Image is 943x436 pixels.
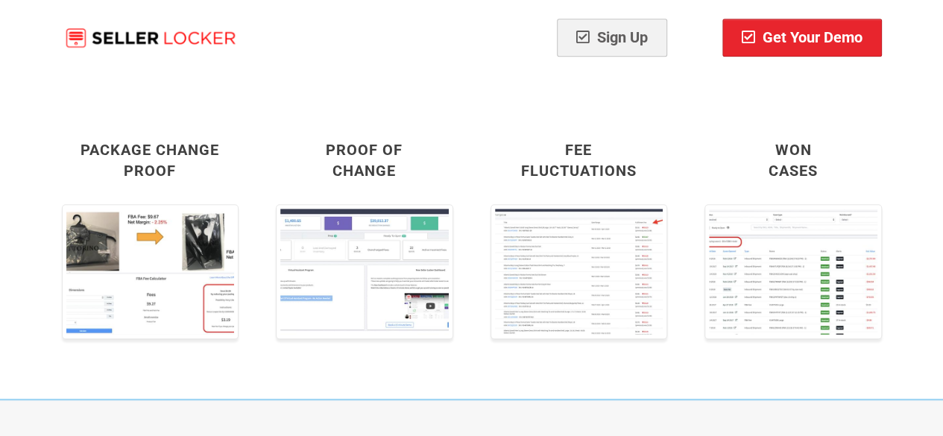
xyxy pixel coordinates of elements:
a: Get Your Demo [722,19,882,57]
img: Package-Change-Proof-Seller-Locker.jpg [62,204,239,340]
a: Sign Up [557,19,667,57]
b: Won [775,141,811,159]
span: Sign Up [576,28,648,46]
img: Won-Cases-Seller-Locker.jpg [704,204,882,340]
b: Cases [769,162,818,180]
b: Fee [565,141,592,159]
span: Get Your Demo [742,28,862,46]
img: Proof-of-Change-Sellerr-Locker.jpg [276,204,453,340]
b: Proof of [326,141,403,159]
img: Fee-Fluctuations-Seller-Locker.jpg [491,204,668,340]
b: Fluctuations [521,162,637,180]
b: change [332,162,396,180]
b: Package Change Proof [81,141,219,180]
